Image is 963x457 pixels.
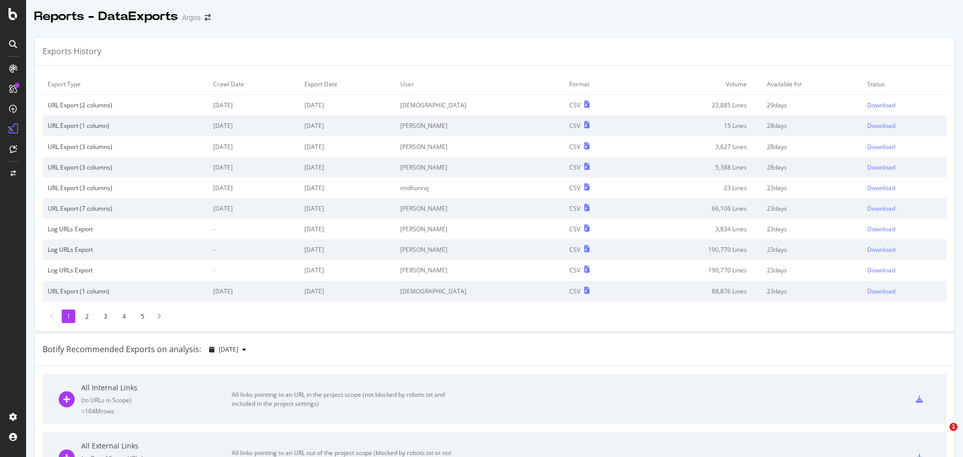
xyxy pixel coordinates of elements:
[299,157,395,178] td: [DATE]
[208,74,299,95] td: Crawl Date
[632,115,762,136] td: 15 Lines
[867,101,895,109] div: Download
[867,204,895,213] div: Download
[80,310,94,323] li: 2
[632,281,762,301] td: 88,876 Lines
[395,157,564,178] td: [PERSON_NAME]
[117,310,131,323] li: 4
[205,342,250,358] button: [DATE]
[232,390,457,408] div: All links pointing to an URL in the project scope (not blocked by robots.txt and included in the ...
[48,204,203,213] div: URL Export (7 columns)
[48,184,203,192] div: URL Export (3 columns)
[395,178,564,198] td: midhunraj
[569,121,580,130] div: CSV
[867,225,942,233] a: Download
[208,260,299,280] td: -
[81,441,232,451] div: All External Links
[632,95,762,116] td: 23,885 Lines
[916,396,923,403] div: csv-export
[929,423,953,447] iframe: Intercom live chat
[43,74,208,95] td: Export Type
[208,115,299,136] td: [DATE]
[299,74,395,95] td: Export Date
[62,310,75,323] li: 1
[762,281,862,301] td: 23 days
[48,245,203,254] div: Log URLs Export
[569,163,580,172] div: CSV
[762,198,862,219] td: 23 days
[48,101,203,109] div: URL Export (2 columns)
[182,13,201,23] div: Argos
[208,157,299,178] td: [DATE]
[43,344,201,355] div: Botify Recommended Exports on analysis:
[299,239,395,260] td: [DATE]
[299,178,395,198] td: [DATE]
[862,74,947,95] td: Status
[299,260,395,280] td: [DATE]
[395,95,564,116] td: [DEMOGRAPHIC_DATA]
[208,198,299,219] td: [DATE]
[867,287,942,295] a: Download
[867,225,895,233] div: Download
[564,74,632,95] td: Format
[299,115,395,136] td: [DATE]
[48,121,203,130] div: URL Export (1 column)
[208,239,299,260] td: -
[299,219,395,239] td: [DATE]
[299,198,395,219] td: [DATE]
[208,136,299,157] td: [DATE]
[299,136,395,157] td: [DATE]
[569,287,580,295] div: CSV
[208,281,299,301] td: [DATE]
[395,136,564,157] td: [PERSON_NAME]
[632,260,762,280] td: 190,770 Lines
[569,184,580,192] div: CSV
[632,198,762,219] td: 66,106 Lines
[43,46,101,57] div: Exports History
[34,8,178,25] div: Reports - DataExports
[569,266,580,274] div: CSV
[632,157,762,178] td: 5,388 Lines
[867,245,895,254] div: Download
[762,157,862,178] td: 28 days
[762,74,862,95] td: Available for
[867,101,942,109] a: Download
[949,423,957,431] span: 1
[48,266,203,274] div: Log URLs Export
[136,310,149,323] li: 5
[48,142,203,151] div: URL Export (3 columns)
[569,101,580,109] div: CSV
[208,178,299,198] td: [DATE]
[867,266,895,274] div: Download
[48,225,203,233] div: Log URLs Export
[81,383,232,393] div: All Internal Links
[867,142,895,151] div: Download
[867,184,895,192] div: Download
[395,219,564,239] td: [PERSON_NAME]
[867,266,942,274] a: Download
[632,136,762,157] td: 3,627 Lines
[48,287,203,295] div: URL Export (1 column)
[867,245,942,254] a: Download
[632,74,762,95] td: Volume
[867,142,942,151] a: Download
[395,115,564,136] td: [PERSON_NAME]
[632,239,762,260] td: 190,770 Lines
[569,225,580,233] div: CSV
[762,136,862,157] td: 28 days
[569,204,580,213] div: CSV
[299,95,395,116] td: [DATE]
[48,163,203,172] div: URL Export (3 columns)
[208,95,299,116] td: [DATE]
[867,121,895,130] div: Download
[632,219,762,239] td: 3,834 Lines
[867,163,942,172] a: Download
[219,345,238,354] span: 2025 Sep. 24th
[395,260,564,280] td: [PERSON_NAME]
[632,178,762,198] td: 23 Lines
[762,115,862,136] td: 28 days
[395,74,564,95] td: User
[99,310,112,323] li: 3
[762,219,862,239] td: 23 days
[867,287,895,295] div: Download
